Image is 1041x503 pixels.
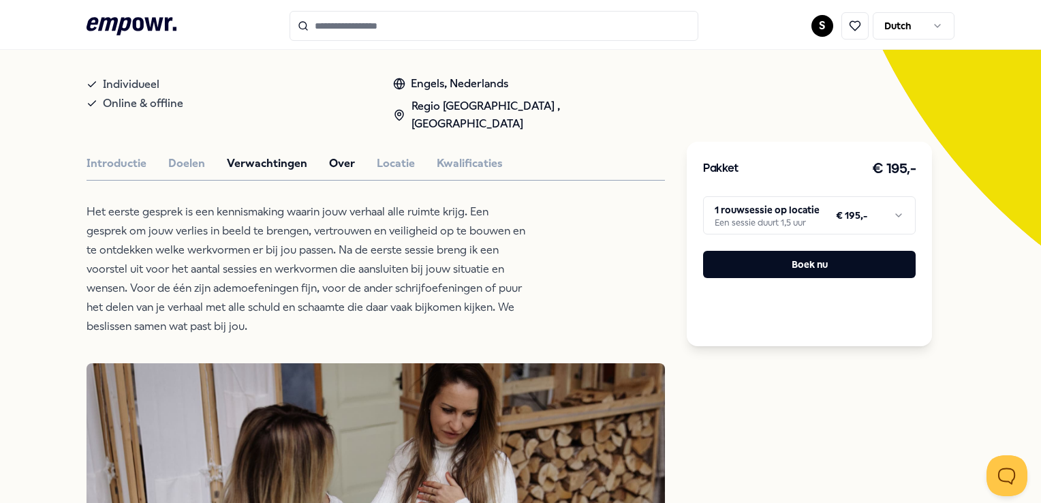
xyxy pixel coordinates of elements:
[703,251,916,278] button: Boek nu
[290,11,698,41] input: Search for products, categories or subcategories
[87,202,529,336] p: Het eerste gesprek is een kennismaking waarin jouw verhaal alle ruimte krijg. Een gesprek om jouw...
[377,155,415,172] button: Locatie
[872,158,916,180] h3: € 195,-
[986,455,1027,496] iframe: Help Scout Beacon - Open
[393,97,665,132] div: Regio [GEOGRAPHIC_DATA] , [GEOGRAPHIC_DATA]
[811,15,833,37] button: S
[87,155,146,172] button: Introductie
[103,75,159,94] span: Individueel
[227,155,307,172] button: Verwachtingen
[168,155,205,172] button: Doelen
[393,75,665,93] div: Engels, Nederlands
[703,160,739,178] h3: Pakket
[437,155,503,172] button: Kwalificaties
[329,155,355,172] button: Over
[103,94,183,113] span: Online & offline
